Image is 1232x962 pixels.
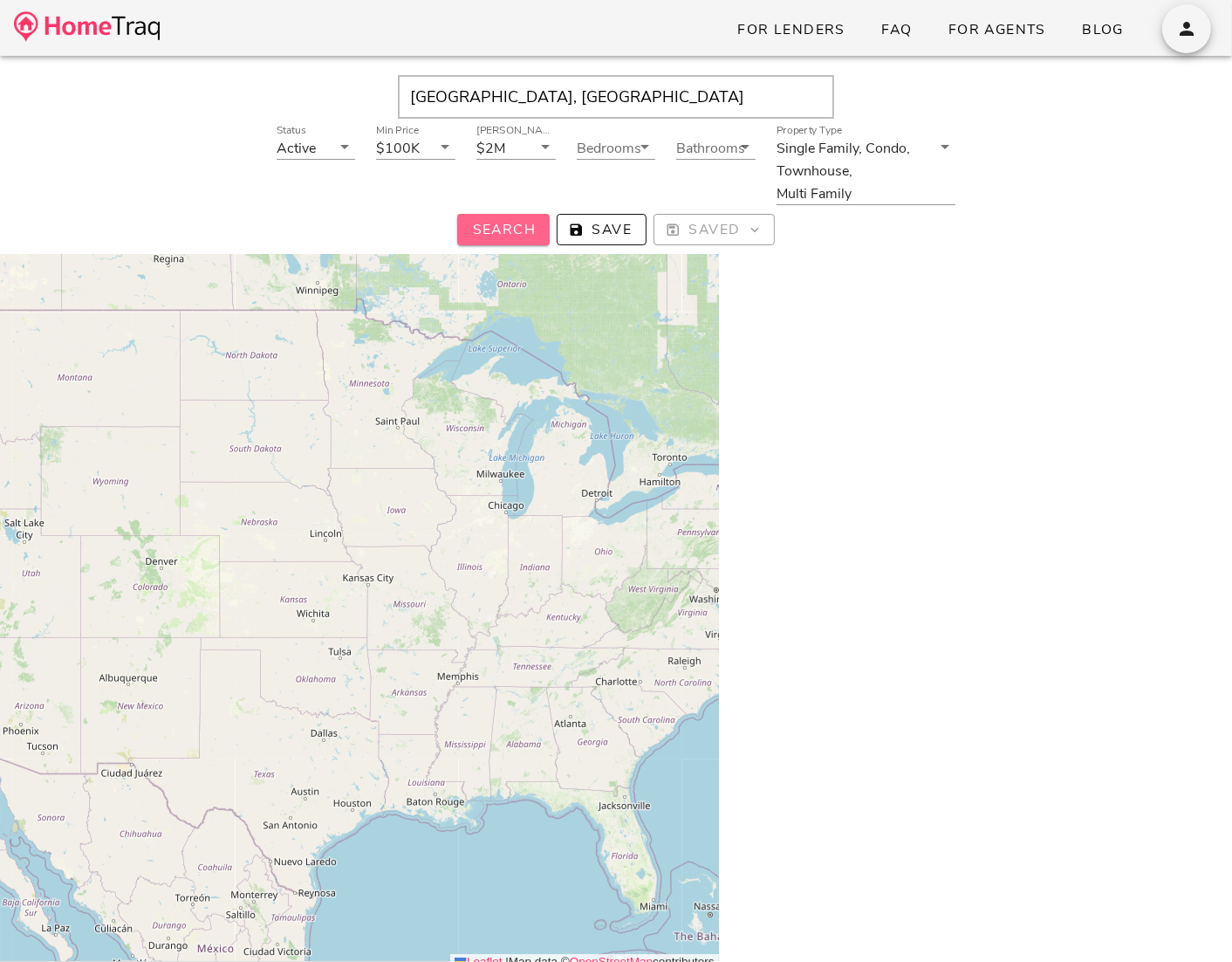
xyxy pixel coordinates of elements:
[1081,20,1124,39] span: Blog
[736,20,845,39] span: For Lenders
[398,75,834,119] input: Enter Your Address, Zipcode or City & State
[676,136,756,159] div: Bathrooms
[577,136,656,159] div: Bedrooms
[777,136,955,204] div: Property TypeSingle Family,Condo,Townhouse,Multi Family
[777,124,842,137] label: Property Type
[376,124,420,137] label: Min Price
[476,124,555,137] label: [PERSON_NAME]
[557,214,647,245] button: Save
[880,20,913,39] span: FAQ
[476,141,505,156] div: $2M
[376,141,420,156] div: $100K
[376,136,455,159] div: Min Price$100K
[457,214,550,245] button: Search
[777,186,852,202] div: Multi Family
[777,163,852,179] div: Townhouse,
[722,14,859,45] a: For Lenders
[277,124,306,137] label: Status
[277,136,356,159] div: StatusActive
[948,20,1046,39] span: For Agents
[866,141,910,156] div: Condo,
[277,141,316,156] div: Active
[934,14,1060,45] a: For Agents
[1067,14,1138,45] a: Blog
[572,220,632,239] span: Save
[476,136,556,159] div: [PERSON_NAME]$2M
[668,220,759,239] span: Saved
[654,214,774,245] button: Saved
[1145,878,1232,962] iframe: Chat Widget
[777,141,862,156] div: Single Family,
[14,11,160,42] img: desktop-logo.34a1112.png
[866,14,927,45] a: FAQ
[471,220,536,239] span: Search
